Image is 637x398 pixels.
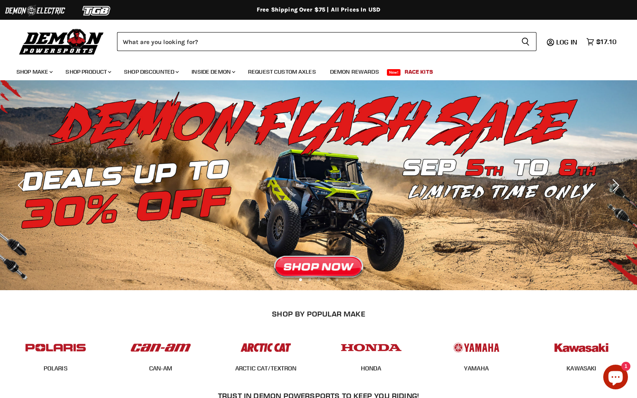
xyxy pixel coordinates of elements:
form: Product [117,32,536,51]
span: CAN-AM [149,365,173,373]
inbox-online-store-chat: Shopify online store chat [601,365,630,391]
a: KAWASAKI [567,365,596,372]
img: Demon Powersports [16,27,107,56]
span: New! [387,69,401,76]
li: Page dot 1 [299,278,302,281]
span: Log in [556,38,577,46]
input: Search [117,32,515,51]
img: POPULAR_MAKE_logo_3_027535af-6171-4c5e-a9bc-f0eccd05c5d6.jpg [234,335,298,360]
a: Shop Discounted [118,63,184,80]
li: Page dot 5 [335,278,338,281]
span: HONDA [361,365,382,373]
li: Page dot 3 [317,278,320,281]
a: HONDA [361,365,382,372]
a: CAN-AM [149,365,173,372]
ul: Main menu [10,60,614,80]
img: POPULAR_MAKE_logo_5_20258e7f-293c-4aac-afa8-159eaa299126.jpg [444,335,508,360]
a: Race Kits [398,63,439,80]
a: Shop Make [10,63,58,80]
a: YAMAHA [464,365,489,372]
a: $17.10 [582,36,621,48]
span: ARCTIC CAT/TEXTRON [235,365,297,373]
img: Demon Electric Logo 2 [4,3,66,19]
a: Demon Rewards [324,63,385,80]
a: Request Custom Axles [242,63,322,80]
span: POLARIS [44,365,68,373]
button: Next [606,177,623,193]
span: YAMAHA [464,365,489,373]
button: Search [515,32,536,51]
span: KAWASAKI [567,365,596,373]
a: Log in [553,38,582,46]
li: Page dot 2 [308,278,311,281]
a: Shop Product [59,63,116,80]
a: POLARIS [44,365,68,372]
img: POPULAR_MAKE_logo_4_4923a504-4bac-4306-a1be-165a52280178.jpg [339,335,403,360]
img: POPULAR_MAKE_logo_2_dba48cf1-af45-46d4-8f73-953a0f002620.jpg [23,335,88,360]
a: Inside Demon [185,63,240,80]
li: Page dot 4 [326,278,329,281]
img: POPULAR_MAKE_logo_1_adc20308-ab24-48c4-9fac-e3c1a623d575.jpg [129,335,193,360]
a: ARCTIC CAT/TEXTRON [235,365,297,372]
img: TGB Logo 2 [66,3,128,19]
span: $17.10 [596,38,616,46]
button: Previous [14,177,31,193]
img: POPULAR_MAKE_logo_6_76e8c46f-2d1e-4ecc-b320-194822857d41.jpg [549,335,614,360]
h2: SHOP BY POPULAR MAKE [10,310,627,318]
